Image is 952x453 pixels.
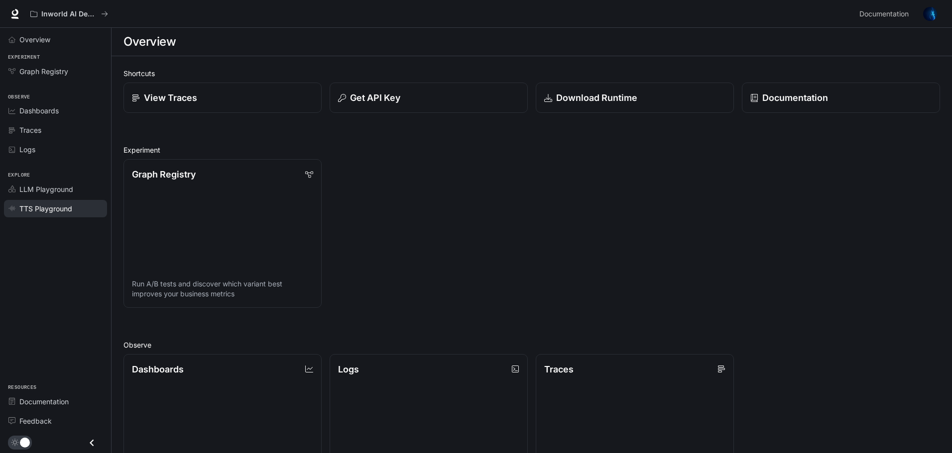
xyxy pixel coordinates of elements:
[132,168,196,181] p: Graph Registry
[123,32,176,52] h1: Overview
[19,144,35,155] span: Logs
[132,362,184,376] p: Dashboards
[350,91,400,104] p: Get API Key
[762,91,828,104] p: Documentation
[123,159,322,308] a: Graph RegistryRun A/B tests and discover which variant best improves your business metrics
[4,102,107,119] a: Dashboards
[742,83,940,113] a: Documentation
[338,362,359,376] p: Logs
[19,125,41,135] span: Traces
[19,416,52,426] span: Feedback
[4,63,107,80] a: Graph Registry
[4,181,107,198] a: LLM Playground
[41,10,97,18] p: Inworld AI Demos
[81,433,103,453] button: Close drawer
[920,4,940,24] button: User avatar
[4,141,107,158] a: Logs
[923,7,937,21] img: User avatar
[19,203,72,214] span: TTS Playground
[544,362,574,376] p: Traces
[536,83,734,113] a: Download Runtime
[123,68,940,79] h2: Shortcuts
[123,83,322,113] a: View Traces
[4,121,107,139] a: Traces
[123,340,940,350] h2: Observe
[19,34,50,45] span: Overview
[144,91,197,104] p: View Traces
[4,412,107,430] a: Feedback
[19,105,59,116] span: Dashboards
[132,279,313,299] p: Run A/B tests and discover which variant best improves your business metrics
[26,4,113,24] button: All workspaces
[855,4,916,24] a: Documentation
[859,8,909,20] span: Documentation
[4,200,107,217] a: TTS Playground
[330,83,528,113] button: Get API Key
[19,396,69,407] span: Documentation
[20,437,30,448] span: Dark mode toggle
[556,91,637,104] p: Download Runtime
[19,66,68,77] span: Graph Registry
[123,145,940,155] h2: Experiment
[4,393,107,410] a: Documentation
[4,31,107,48] a: Overview
[19,184,73,194] span: LLM Playground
